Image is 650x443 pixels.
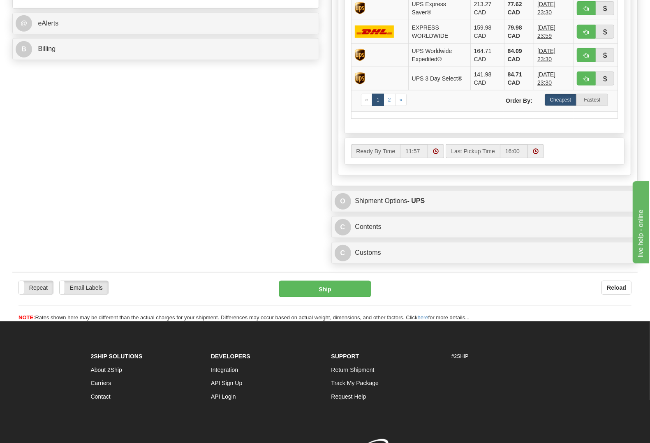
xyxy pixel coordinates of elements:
[484,94,539,105] label: Order By:
[451,354,560,359] h6: #2SHIP
[335,193,635,210] a: OShipment Options- UPS
[16,15,32,32] span: @
[408,67,470,90] td: UPS 3 Day Select®
[335,219,351,235] span: C
[408,20,470,44] td: EXPRESS WORLDWIDE
[537,70,570,87] span: 3 Days
[331,353,359,360] strong: Support
[408,44,470,67] td: UPS Worldwide Expedited®
[372,94,384,106] a: 1
[38,45,56,52] span: Billing
[211,380,242,386] a: API Sign Up
[211,353,250,360] strong: Developers
[365,97,368,103] span: «
[6,5,76,15] div: live help - online
[395,94,407,106] a: Next
[331,367,375,373] a: Return Shipment
[335,245,351,261] span: C
[355,25,394,38] img: DHL_Worldwide
[400,97,402,103] span: »
[331,380,379,386] a: Track My Package
[331,393,366,400] a: Request Help
[335,219,635,235] a: CContents
[211,367,238,373] a: Integration
[470,20,504,44] td: 159.98 CAD
[470,67,504,90] td: 141.98 CAD
[19,314,35,321] span: NOTE:
[537,47,570,63] span: 2 Days
[60,281,108,294] label: Email Labels
[355,49,365,61] img: UPS
[601,281,631,295] button: Reload
[537,23,570,40] span: 3 Days
[91,393,111,400] a: Contact
[91,353,143,360] strong: 2Ship Solutions
[355,2,365,14] img: UPS
[211,393,236,400] a: API Login
[504,20,534,44] td: 79.98 CAD
[355,72,365,85] img: UPS
[545,94,576,106] label: Cheapest
[361,94,373,106] a: Previous
[335,193,351,210] span: O
[576,94,608,106] label: Fastest
[335,245,635,261] a: CCustoms
[16,15,316,32] a: @ eAlerts
[504,67,534,90] td: 84.71 CAD
[91,367,122,373] a: About 2Ship
[384,94,396,106] a: 2
[607,284,626,291] b: Reload
[631,180,649,263] iframe: chat widget
[418,314,428,321] a: here
[16,41,316,58] a: B Billing
[470,44,504,67] td: 164.71 CAD
[16,41,32,58] span: B
[504,44,534,67] td: 84.09 CAD
[91,380,111,386] a: Carriers
[12,314,638,322] div: Rates shown here may be different than the actual charges for your shipment. Differences may occu...
[19,281,53,294] label: Repeat
[407,197,425,204] strong: - UPS
[351,144,400,158] label: Ready By Time
[446,144,500,158] label: Last Pickup Time
[38,20,58,27] span: eAlerts
[279,281,371,297] button: Ship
